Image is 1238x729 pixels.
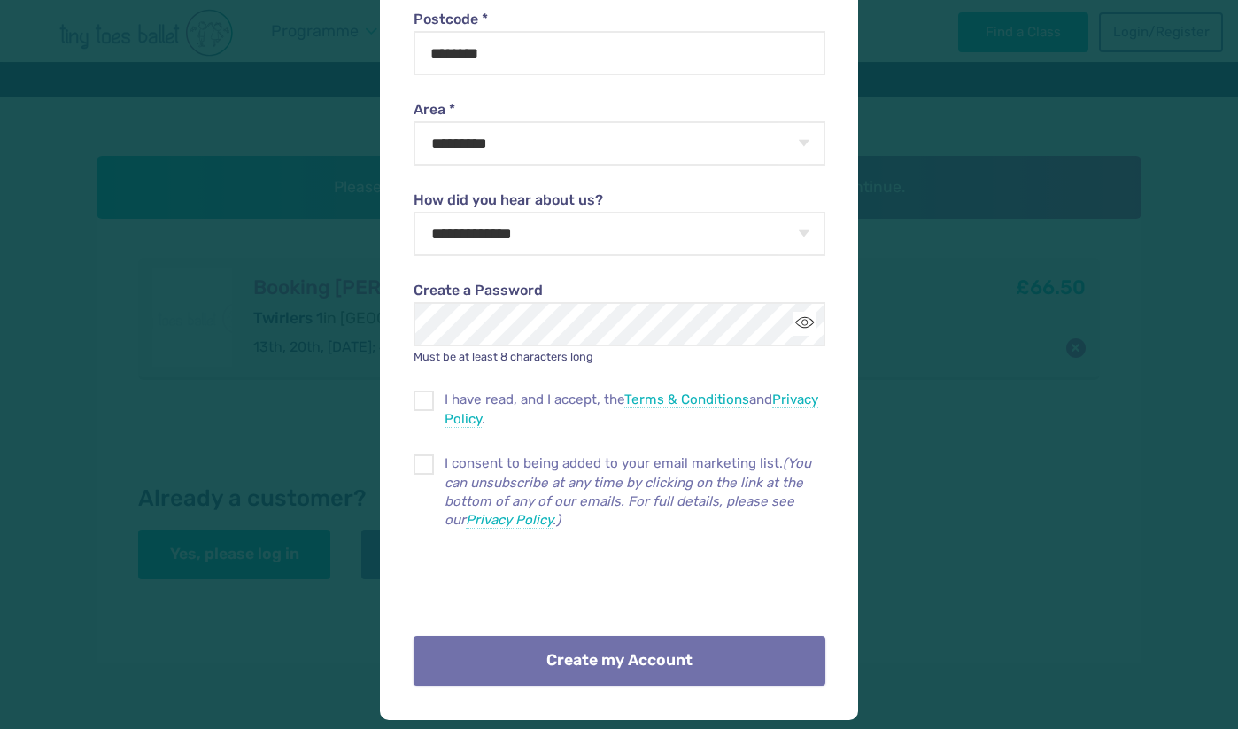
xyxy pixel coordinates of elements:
[414,190,824,210] label: How did you hear about us?
[414,636,824,686] button: Create my Account
[414,10,824,29] label: Postcode *
[414,281,824,300] label: Create a Password
[414,100,824,120] label: Area *
[466,512,553,529] a: Privacy Policy
[445,391,825,429] span: I have read, and I accept, the and .
[414,350,593,363] small: Must be at least 8 characters long
[414,548,683,617] iframe: reCAPTCHA
[445,392,818,427] a: Privacy Policy
[445,454,825,530] p: I consent to being added to your email marketing list.
[793,312,816,336] button: Toggle password visibility
[624,392,749,408] a: Terms & Conditions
